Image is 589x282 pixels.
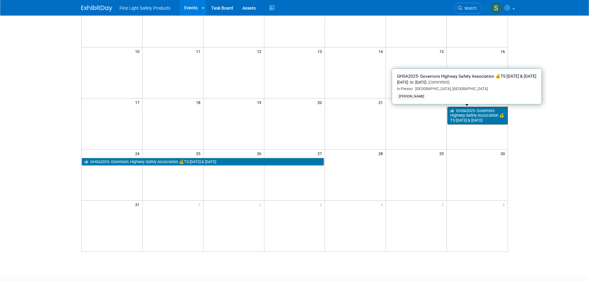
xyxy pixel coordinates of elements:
[82,158,324,166] a: GHSA2025- Governors Highway Safety Association 💰TS [DATE] & [DATE]
[500,150,508,157] span: 30
[441,201,446,208] span: 5
[378,98,386,106] span: 21
[256,47,264,55] span: 12
[134,98,142,106] span: 17
[397,80,536,85] div: [DATE] to [DATE]
[317,47,325,55] span: 13
[454,3,482,14] a: Search
[378,150,386,157] span: 28
[397,87,413,91] span: In-Person
[490,2,502,14] img: Steph Willemsen
[195,98,203,106] span: 18
[120,6,170,11] span: First Light Safety Products
[258,201,264,208] span: 2
[439,47,446,55] span: 15
[447,107,507,124] a: GHSA2025- Governors Highway Safety Association 💰TS [DATE] & [DATE]
[195,150,203,157] span: 25
[439,150,446,157] span: 29
[500,47,508,55] span: 16
[134,201,142,208] span: 31
[134,47,142,55] span: 10
[256,98,264,106] span: 19
[462,6,476,11] span: Search
[380,201,386,208] span: 4
[81,5,112,11] img: ExhibitDay
[198,201,203,208] span: 1
[317,98,325,106] span: 20
[317,150,325,157] span: 27
[319,201,325,208] span: 3
[134,150,142,157] span: 24
[426,80,450,85] span: (Committed)
[397,74,536,79] span: GHSA2025- Governors Highway Safety Association 💰TS [DATE] & [DATE]
[397,94,426,99] div: [PERSON_NAME]
[413,87,488,91] span: [GEOGRAPHIC_DATA], [GEOGRAPHIC_DATA]
[502,201,508,208] span: 6
[378,47,386,55] span: 14
[256,150,264,157] span: 26
[195,47,203,55] span: 11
